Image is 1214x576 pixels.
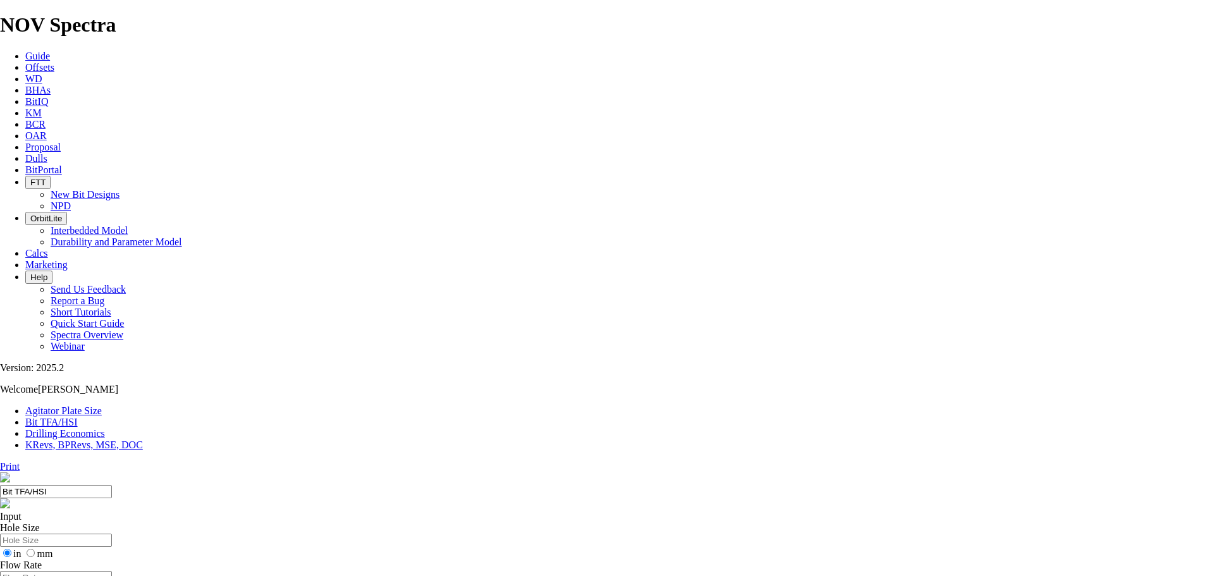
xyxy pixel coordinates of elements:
a: Drilling Economics [25,428,105,439]
a: Short Tutorials [51,307,111,317]
a: NPD [51,200,71,211]
input: in [3,549,11,557]
span: FTT [30,178,46,187]
a: Dulls [25,153,47,164]
input: mm [27,549,35,557]
span: OrbitLite [30,214,62,223]
a: KRevs, BPRevs, MSE, DOC [25,439,143,450]
a: Agitator Plate Size [25,405,102,416]
a: Offsets [25,62,54,73]
a: Marketing [25,259,68,270]
a: Webinar [51,341,85,352]
a: Spectra Overview [51,329,123,340]
a: BitIQ [25,96,48,107]
a: Quick Start Guide [51,318,124,329]
a: Durability and Parameter Model [51,236,182,247]
a: BCR [25,119,46,130]
label: mm [23,548,52,559]
span: [PERSON_NAME] [38,384,118,395]
span: Help [30,273,47,282]
a: Proposal [25,142,61,152]
a: BHAs [25,85,51,95]
a: Calcs [25,248,48,259]
a: Send Us Feedback [51,284,126,295]
a: Report a Bug [51,295,104,306]
a: OAR [25,130,47,141]
a: Interbedded Model [51,225,128,236]
button: FTT [25,176,51,189]
button: Help [25,271,52,284]
a: WD [25,73,42,84]
a: BitPortal [25,164,62,175]
a: New Bit Designs [51,189,120,200]
button: OrbitLite [25,212,67,225]
a: Guide [25,51,50,61]
a: Bit TFA/HSI [25,417,78,427]
a: KM [25,107,42,118]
